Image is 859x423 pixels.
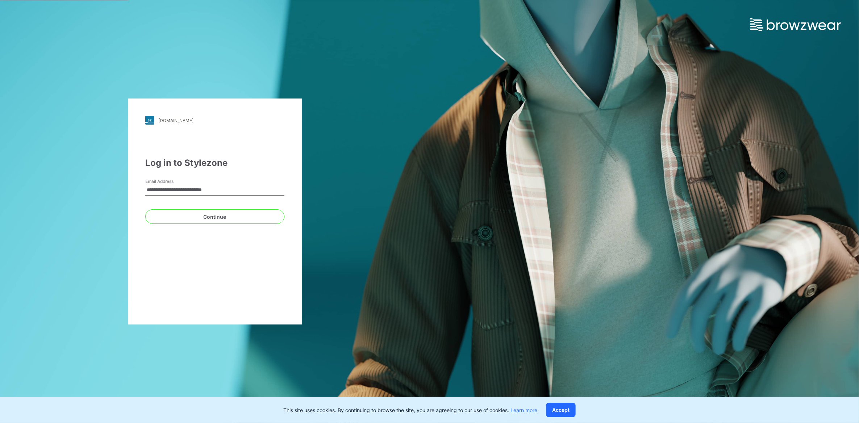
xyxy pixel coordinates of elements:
p: This site uses cookies. By continuing to browse the site, you are agreeing to our use of cookies. [283,406,537,414]
div: [DOMAIN_NAME] [158,118,193,123]
div: Log in to Stylezone [145,156,284,169]
button: Continue [145,209,284,224]
button: Accept [546,403,576,417]
img: browzwear-logo.e42bd6dac1945053ebaf764b6aa21510.svg [750,18,841,31]
label: Email Address [145,178,196,185]
a: [DOMAIN_NAME] [145,116,284,125]
img: stylezone-logo.562084cfcfab977791bfbf7441f1a819.svg [145,116,154,125]
a: Learn more [510,407,537,413]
